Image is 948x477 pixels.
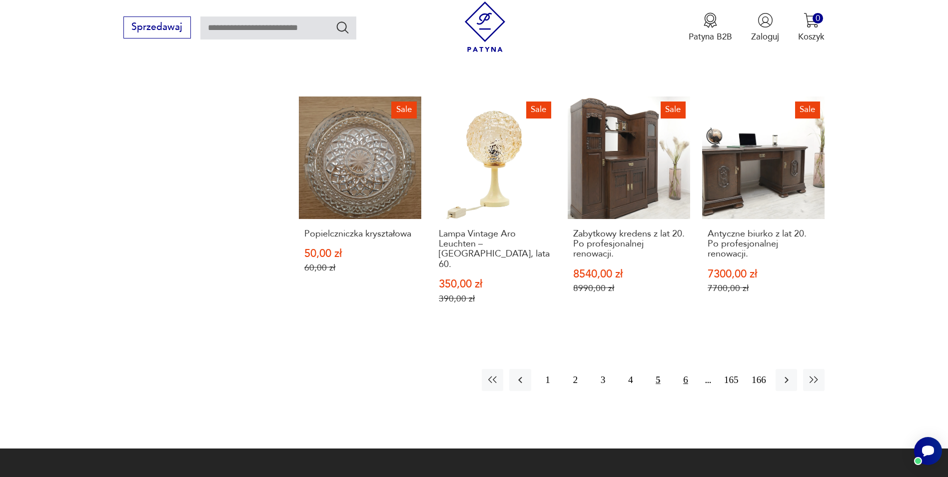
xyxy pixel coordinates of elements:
p: Koszyk [798,31,825,42]
h3: Lampa Vintage Aro Leuchten – [GEOGRAPHIC_DATA], lata 60. [439,229,550,270]
button: 166 [748,369,770,390]
img: Patyna - sklep z meblami i dekoracjami vintage [460,1,510,52]
img: Ikona medalu [703,12,718,28]
a: SaleLampa Vintage Aro Leuchten – Niemcy, lata 60.Lampa Vintage Aro Leuchten – [GEOGRAPHIC_DATA], ... [433,96,556,327]
p: 60,00 zł [304,262,416,273]
button: 2 [565,369,586,390]
p: 390,00 zł [439,293,550,304]
h3: Popielczniczka kryształowa [304,229,416,239]
h3: Antyczne biurko z lat 20. Po profesjonalnej renowacji. [708,229,819,259]
p: 7300,00 zł [708,269,819,279]
button: Szukaj [335,20,350,34]
a: Sprzedawaj [123,24,191,32]
iframe: Smartsupp widget button [914,437,942,465]
p: Zaloguj [751,31,779,42]
button: 6 [675,369,696,390]
img: Ikona koszyka [804,12,819,28]
button: 165 [721,369,742,390]
button: 4 [620,369,641,390]
button: Sprzedawaj [123,16,191,38]
h3: Zabytkowy kredens z lat 20. Po profesjonalnej renowacji. [573,229,685,259]
a: SaleAntyczne biurko z lat 20. Po profesjonalnej renowacji.Antyczne biurko z lat 20. Po profesjona... [702,96,825,327]
p: 50,00 zł [304,248,416,259]
button: 0Koszyk [798,12,825,42]
p: 8990,00 zł [573,283,685,293]
p: 7700,00 zł [708,283,819,293]
button: 5 [647,369,669,390]
a: SalePopielczniczka kryształowaPopielczniczka kryształowa50,00 zł60,00 zł [299,96,421,327]
a: SaleZabytkowy kredens z lat 20. Po profesjonalnej renowacji.Zabytkowy kredens z lat 20. Po profes... [568,96,690,327]
div: 0 [813,13,823,23]
button: Zaloguj [751,12,779,42]
a: Ikona medaluPatyna B2B [689,12,732,42]
p: 350,00 zł [439,279,550,289]
button: 1 [537,369,559,390]
button: Patyna B2B [689,12,732,42]
p: Patyna B2B [689,31,732,42]
img: Ikonka użytkownika [758,12,773,28]
p: 8540,00 zł [573,269,685,279]
button: 3 [592,369,614,390]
